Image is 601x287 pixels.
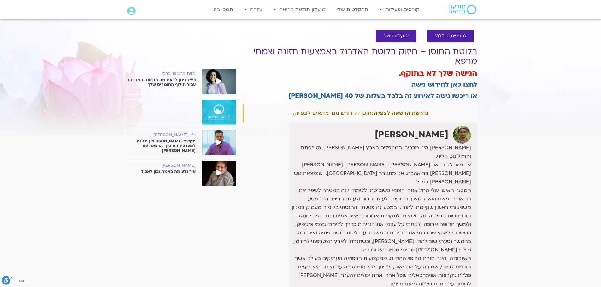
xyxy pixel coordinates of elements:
[427,30,474,42] a: לספריית ה-VOD
[375,129,448,141] strong: [PERSON_NAME]
[124,163,196,168] h6: [PERSON_NAME]
[124,163,236,174] a: [PERSON_NAME] איך נדע מה באמת נכון לאכול
[124,169,196,174] p: איך נדע מה באמת נכון לאכול
[243,104,477,122] div: תוכן זה דורש מנוי מתאים לצפייה.
[124,139,196,153] p: הקשר [PERSON_NAME] תזונה למערכת החיסון -הרצאה עם [PERSON_NAME]
[376,3,423,15] a: קורסים ופעילות
[243,68,477,79] h3: הגישה שלך לא בתוקף.
[449,5,476,14] img: תודעה בריאה
[124,72,196,76] h6: פזית פרטוש-פרסי
[291,161,471,186] p: אני נשוי לדנה ואב [PERSON_NAME]: [PERSON_NAME], [PERSON_NAME] [PERSON_NAME] בר אהבה. אנו מתגורר [...
[124,78,196,87] p: כיצד ניתן לדעת מה התזונה המדויקת עבור חילוף החומרים שלך
[288,91,477,100] a: או ריכשו גישה לאירוע זה בלבד בעלות של 40 [PERSON_NAME]
[291,144,471,161] p: [PERSON_NAME] הינו מבכירי המטפלים בארץ [PERSON_NAME], נטורפתת והרבליסט קליני.
[202,161,236,186] img: %D7%90%D7%95%D7%A4%D7%99%D7%A8-%D7%A4%D7%95%D7%92%D7%9C-1.jpg
[243,47,477,66] h1: בלוטת החוסן – חיזוק בלוטת האדרנל באמצעות תזונה וצמחי מרפא
[453,126,471,144] img: יגאל קוטין
[333,3,371,15] a: ההקלטות שלי
[435,34,467,38] span: לספריית ה-VOD
[411,80,477,89] a: לחצו כאן לחידוש גישה
[383,34,409,38] span: להקלטות שלי
[202,100,236,125] img: default.png
[202,69,236,94] img: %D7%A4%D7%96%D7%99%D7%AA-%D7%A4%D7%A8%D7%98%D7%95%D7%A9-%D7%A4%D7%A8%D7%A1%D7%99-scaled-e16232170...
[270,3,329,15] a: מועדון תודעה בריאה
[202,130,236,155] img: %D7%A0%D7%90%D7%93%D7%A8-%D7%91%D7%95%D7%98%D7%95-scaled-1.jpg
[124,72,236,87] a: פזית פרטוש-פרסי כיצד ניתן לדעת מה התזונה המדויקת עבור חילוף החומרים שלך
[376,30,416,42] a: להקלטות שלי
[372,110,428,116] strong: נדרשת הרשאה לצפייה:
[124,133,196,137] h6: ד"ר [PERSON_NAME]
[241,3,265,15] a: עזרה
[210,3,236,15] a: תמכו בנו
[291,186,471,254] p: ​המסע האישי שלי החל אחרי הצבא כשנכנסתי ללימודי יוגה במטרה לשפר את בריאותי. משם הוא המשיך בחשיפה ל...
[124,133,236,153] a: ד"ר [PERSON_NAME] הקשר [PERSON_NAME] תזונה למערכת החיסון -הרצאה עם [PERSON_NAME]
